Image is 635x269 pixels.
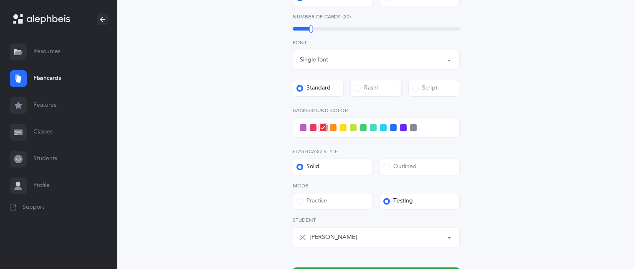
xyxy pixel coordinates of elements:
label: Student [293,216,460,224]
button: Single font [293,50,460,70]
label: Flashcard Style [293,148,460,155]
div: Rashi [354,84,378,92]
div: Standard [296,84,331,92]
div: [PERSON_NAME] [310,233,357,242]
div: Single font [300,56,328,64]
div: Practice [296,197,327,205]
label: Font [293,39,460,46]
div: Outlined [383,163,417,171]
div: Testing [383,197,413,205]
label: Number of Cards (20) [293,13,460,20]
button: Adele Bitton [293,227,460,247]
div: Script [412,84,438,92]
label: Background color [293,107,460,114]
div: Solid [296,163,319,171]
label: Mode [293,182,460,190]
span: Support [23,203,44,212]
